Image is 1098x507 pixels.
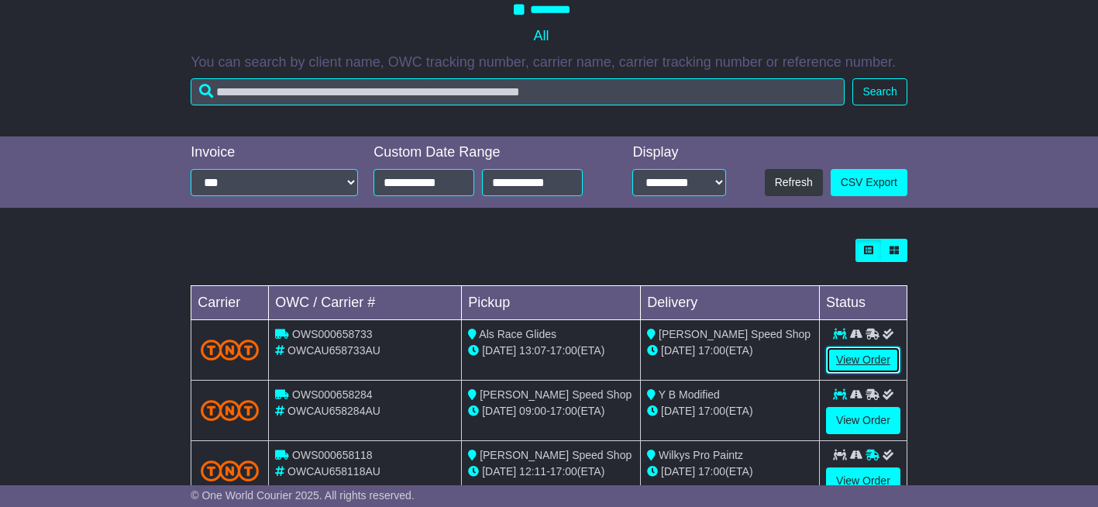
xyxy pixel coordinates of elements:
[287,465,380,478] span: OWCAU658118AU
[647,403,813,419] div: (ETA)
[519,465,546,478] span: 12:11
[201,340,259,360] img: TNT_Domestic.png
[826,347,900,374] a: View Order
[550,405,577,417] span: 17:00
[191,54,907,71] p: You can search by client name, OWC tracking number, carrier name, carrier tracking number or refe...
[201,460,259,481] img: TNT_Domestic.png
[661,405,695,417] span: [DATE]
[659,388,720,401] span: Y B Modified
[519,405,546,417] span: 09:00
[647,464,813,480] div: (ETA)
[287,405,380,417] span: OWCAU658284AU
[765,169,823,196] button: Refresh
[480,449,632,461] span: [PERSON_NAME] Speed Shop
[852,78,907,105] button: Search
[482,465,516,478] span: [DATE]
[698,405,725,417] span: 17:00
[659,449,743,461] span: Wilkys Pro Paintz
[292,449,373,461] span: OWS000658118
[468,343,634,359] div: - (ETA)
[826,407,900,434] a: View Order
[468,464,634,480] div: - (ETA)
[462,285,641,319] td: Pickup
[201,400,259,421] img: TNT_Domestic.png
[269,285,462,319] td: OWC / Carrier #
[373,144,602,161] div: Custom Date Range
[292,328,373,340] span: OWS000658733
[820,285,907,319] td: Status
[641,285,820,319] td: Delivery
[826,467,900,495] a: View Order
[550,465,577,478] span: 17:00
[482,405,516,417] span: [DATE]
[659,328,811,340] span: [PERSON_NAME] Speed Shop
[468,403,634,419] div: - (ETA)
[661,344,695,357] span: [DATE]
[550,344,577,357] span: 17:00
[191,285,269,319] td: Carrier
[831,169,907,196] a: CSV Export
[287,344,380,357] span: OWCAU658733AU
[632,144,726,161] div: Display
[479,328,556,340] span: Als Race Glides
[191,489,415,502] span: © One World Courier 2025. All rights reserved.
[519,344,546,357] span: 13:07
[480,388,632,401] span: [PERSON_NAME] Speed Shop
[661,465,695,478] span: [DATE]
[191,144,358,161] div: Invoice
[647,343,813,359] div: (ETA)
[482,344,516,357] span: [DATE]
[698,344,725,357] span: 17:00
[292,388,373,401] span: OWS000658284
[698,465,725,478] span: 17:00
